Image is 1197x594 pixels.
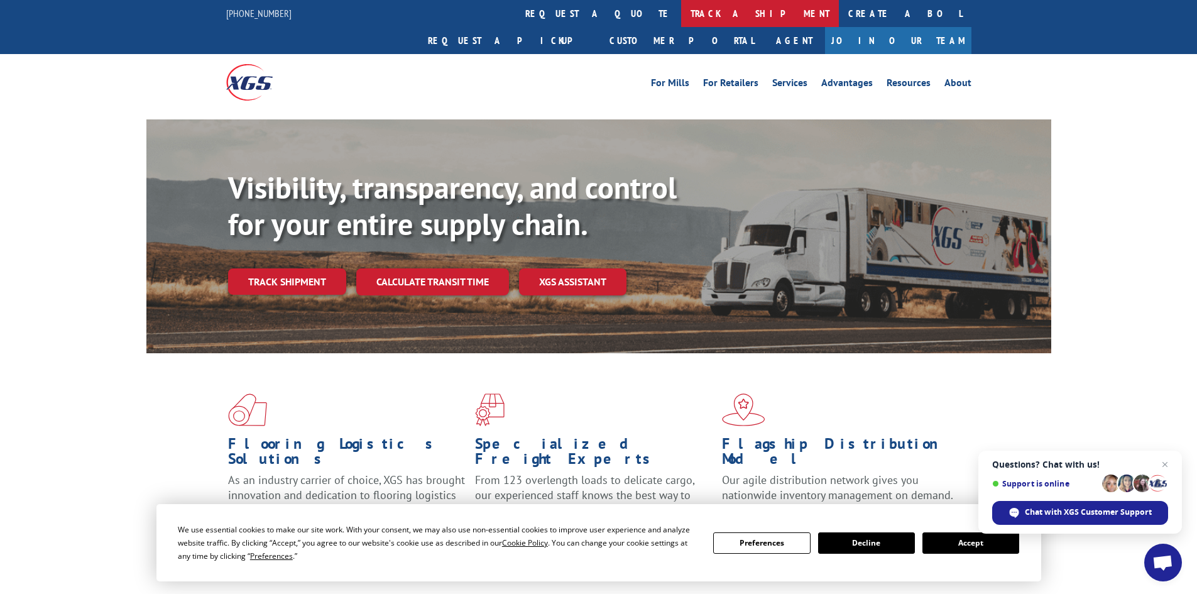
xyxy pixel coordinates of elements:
[651,78,689,92] a: For Mills
[1025,507,1152,518] span: Chat with XGS Customer Support
[475,393,505,426] img: xgs-icon-focused-on-flooring-red
[887,78,931,92] a: Resources
[156,504,1041,581] div: Cookie Consent Prompt
[722,393,765,426] img: xgs-icon-flagship-distribution-model-red
[475,436,713,473] h1: Specialized Freight Experts
[250,551,293,561] span: Preferences
[772,78,807,92] a: Services
[519,268,626,295] a: XGS ASSISTANT
[228,393,267,426] img: xgs-icon-total-supply-chain-intelligence-red
[228,436,466,473] h1: Flooring Logistics Solutions
[502,537,548,548] span: Cookie Policy
[992,479,1098,488] span: Support is online
[475,473,713,529] p: From 123 overlength loads to delicate cargo, our experienced staff knows the best way to move you...
[944,78,971,92] a: About
[228,268,346,295] a: Track shipment
[713,532,810,554] button: Preferences
[818,532,915,554] button: Decline
[178,523,698,563] div: We use essential cookies to make our site work. With your consent, we may also use non-essential ...
[1157,457,1172,472] span: Close chat
[992,501,1168,525] div: Chat with XGS Customer Support
[763,27,825,54] a: Agent
[722,473,953,502] span: Our agile distribution network gives you nationwide inventory management on demand.
[356,268,509,295] a: Calculate transit time
[722,436,959,473] h1: Flagship Distribution Model
[228,168,677,243] b: Visibility, transparency, and control for your entire supply chain.
[922,532,1019,554] button: Accept
[825,27,971,54] a: Join Our Team
[703,78,758,92] a: For Retailers
[226,7,292,19] a: [PHONE_NUMBER]
[600,27,763,54] a: Customer Portal
[992,459,1168,470] span: Questions? Chat with us!
[418,27,600,54] a: Request a pickup
[228,473,465,517] span: As an industry carrier of choice, XGS has brought innovation and dedication to flooring logistics...
[1144,544,1182,581] div: Open chat
[821,78,873,92] a: Advantages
